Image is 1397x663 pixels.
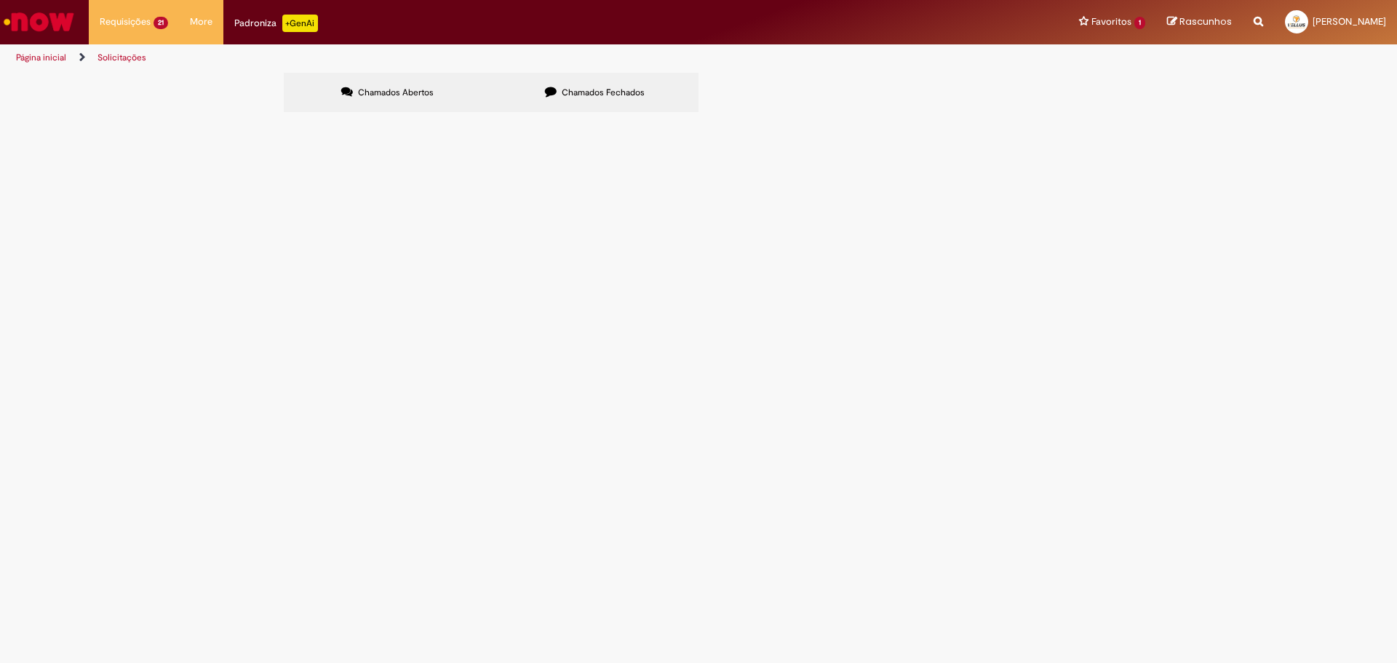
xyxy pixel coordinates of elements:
[16,52,66,63] a: Página inicial
[100,15,151,29] span: Requisições
[234,15,318,32] div: Padroniza
[1179,15,1232,28] span: Rascunhos
[1,7,76,36] img: ServiceNow
[190,15,212,29] span: More
[562,87,645,98] span: Chamados Fechados
[154,17,168,29] span: 21
[1313,15,1386,28] span: [PERSON_NAME]
[1134,17,1145,29] span: 1
[97,52,146,63] a: Solicitações
[282,15,318,32] p: +GenAi
[1167,15,1232,29] a: Rascunhos
[11,44,920,71] ul: Trilhas de página
[358,87,434,98] span: Chamados Abertos
[1091,15,1131,29] span: Favoritos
